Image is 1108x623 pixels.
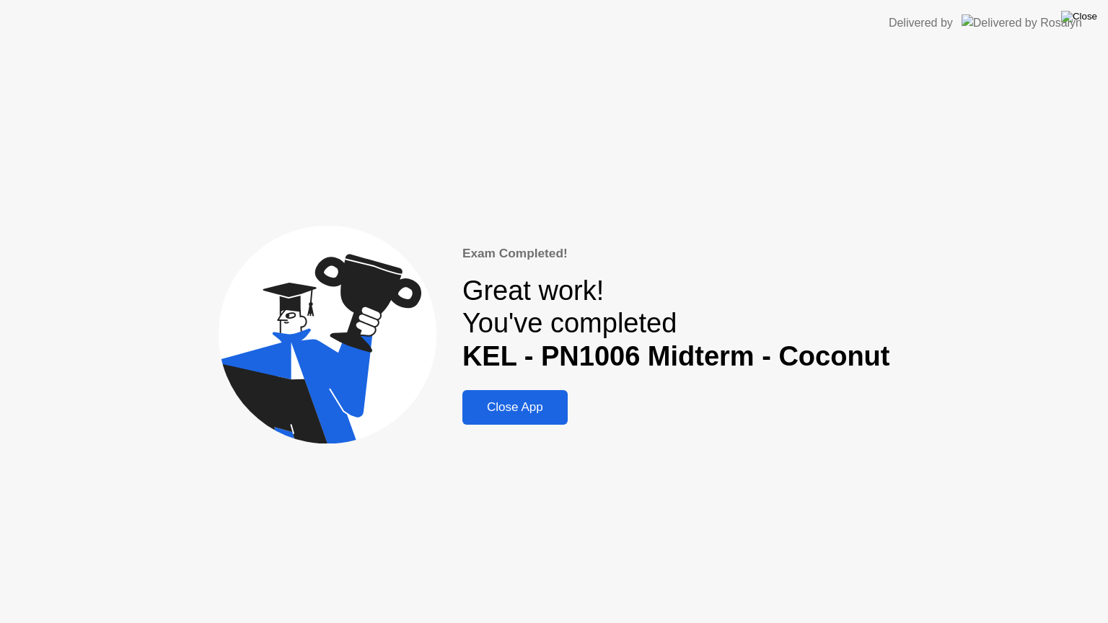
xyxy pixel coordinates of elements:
div: Delivered by [889,14,953,32]
div: Close App [467,400,563,415]
div: Exam Completed! [462,244,890,263]
button: Close App [462,390,568,425]
img: Delivered by Rosalyn [962,14,1082,31]
div: Great work! You've completed [462,275,890,374]
img: Close [1061,11,1097,22]
b: KEL - PN1006 Midterm - Coconut [462,341,890,371]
